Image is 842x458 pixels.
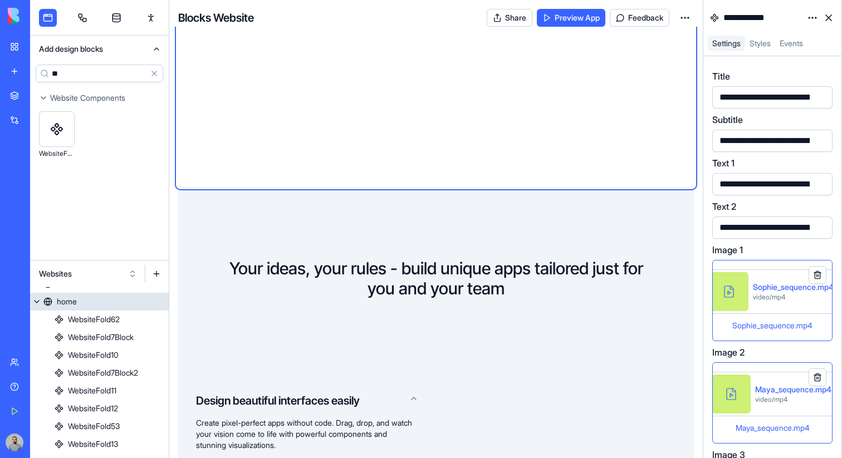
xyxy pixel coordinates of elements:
[196,384,418,417] button: Design beautiful interfaces easily
[30,382,169,400] a: WebsiteFold11
[57,296,77,307] div: home
[68,421,120,432] div: WebsiteFold53
[6,434,23,451] img: image_123650291_bsq8ao.jpg
[68,314,120,325] div: WebsiteFold62
[712,70,730,83] label: Title
[755,384,831,395] div: Maya_sequence.mp4
[30,400,169,417] a: WebsiteFold12
[39,147,75,160] div: WebsiteFold10
[68,403,118,414] div: WebsiteFold12
[750,38,771,48] span: Styles
[8,8,77,23] img: logo
[196,393,360,408] h4: Design beautiful interfaces easily
[68,385,116,396] div: WebsiteFold11
[712,113,743,126] label: Subtitle
[30,89,169,107] button: Website Components
[712,243,743,257] label: Image 1
[712,200,736,213] label: Text 2
[712,260,833,341] div: Sophie_sequence.mp4video/mp4Sophie_sequence.mp4
[708,36,745,51] a: Settings
[537,9,605,27] a: Preview App
[30,435,169,453] a: WebsiteFold13
[755,395,831,404] div: video/mp4
[712,38,741,48] span: Settings
[780,38,803,48] span: Events
[68,349,119,361] div: WebsiteFold10
[222,258,650,298] h2: Your ideas, your rules - build unique apps tailored just for you and your team
[30,293,169,311] a: home
[712,362,833,444] div: Maya_sequence.mp4video/mp4Maya_sequence.mp4
[753,282,834,293] div: Sophie_sequence.mp4
[178,10,254,26] h4: Blocks Website
[753,293,834,302] div: video/mp4
[30,36,169,62] button: Add design blocks
[732,321,812,330] span: Sophie_sequence.mp4
[775,36,807,51] a: Events
[33,265,143,283] button: Websites
[68,439,118,450] div: WebsiteFold13
[30,346,169,364] a: WebsiteFold10
[487,9,532,27] button: Share
[30,417,169,435] a: WebsiteFold53
[712,346,745,359] label: Image 2
[736,423,810,432] span: Maya_sequence.mp4
[68,332,134,343] div: WebsiteFold7Block
[30,311,169,328] a: WebsiteFold62
[610,9,669,27] button: Feedback
[68,367,138,378] div: WebsiteFold7Block2
[712,156,735,170] label: Text 1
[30,328,169,346] a: WebsiteFold7Block
[745,36,775,51] a: Styles
[30,364,169,382] a: WebsiteFold7Block2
